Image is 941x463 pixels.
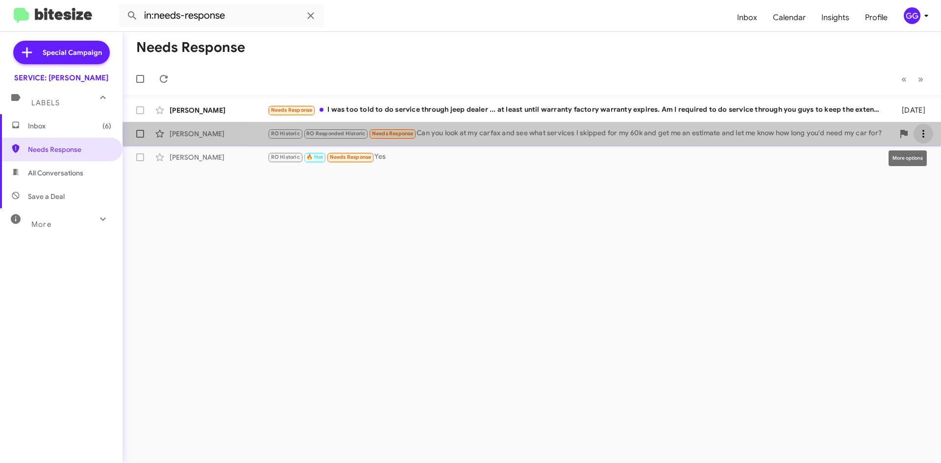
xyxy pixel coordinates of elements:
span: Needs Response [28,145,111,154]
input: Search [119,4,324,27]
span: « [901,73,907,85]
a: Insights [814,3,857,32]
span: Inbox [28,121,111,131]
span: Labels [31,98,60,107]
div: Yes [268,151,886,163]
span: (6) [102,121,111,131]
div: [PERSON_NAME] [170,105,268,115]
a: Profile [857,3,895,32]
span: Needs Response [271,107,313,113]
div: [PERSON_NAME] [170,152,268,162]
span: Needs Response [330,154,371,160]
div: More options [889,150,927,166]
button: Previous [895,69,913,89]
div: SERVICE: [PERSON_NAME] [14,73,108,83]
button: GG [895,7,930,24]
button: Next [912,69,929,89]
span: Needs Response [372,130,414,137]
h1: Needs Response [136,40,245,55]
span: More [31,220,51,229]
span: » [918,73,923,85]
a: Inbox [729,3,765,32]
div: [PERSON_NAME] [170,129,268,139]
div: GG [904,7,920,24]
span: 🔥 Hot [306,154,323,160]
span: All Conversations [28,168,83,178]
div: I was too told to do service through jeep dealer ... at least until warranty factory warranty exp... [268,104,886,116]
div: Can you look at my carfax and see what services I skipped for my 60k and get me an estimate and l... [268,128,894,139]
span: RO Historic [271,130,300,137]
a: Special Campaign [13,41,110,64]
span: RO Responded Historic [306,130,365,137]
nav: Page navigation example [896,69,929,89]
span: Special Campaign [43,48,102,57]
span: Save a Deal [28,192,65,201]
a: Calendar [765,3,814,32]
span: RO Historic [271,154,300,160]
div: [DATE] [886,105,933,115]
